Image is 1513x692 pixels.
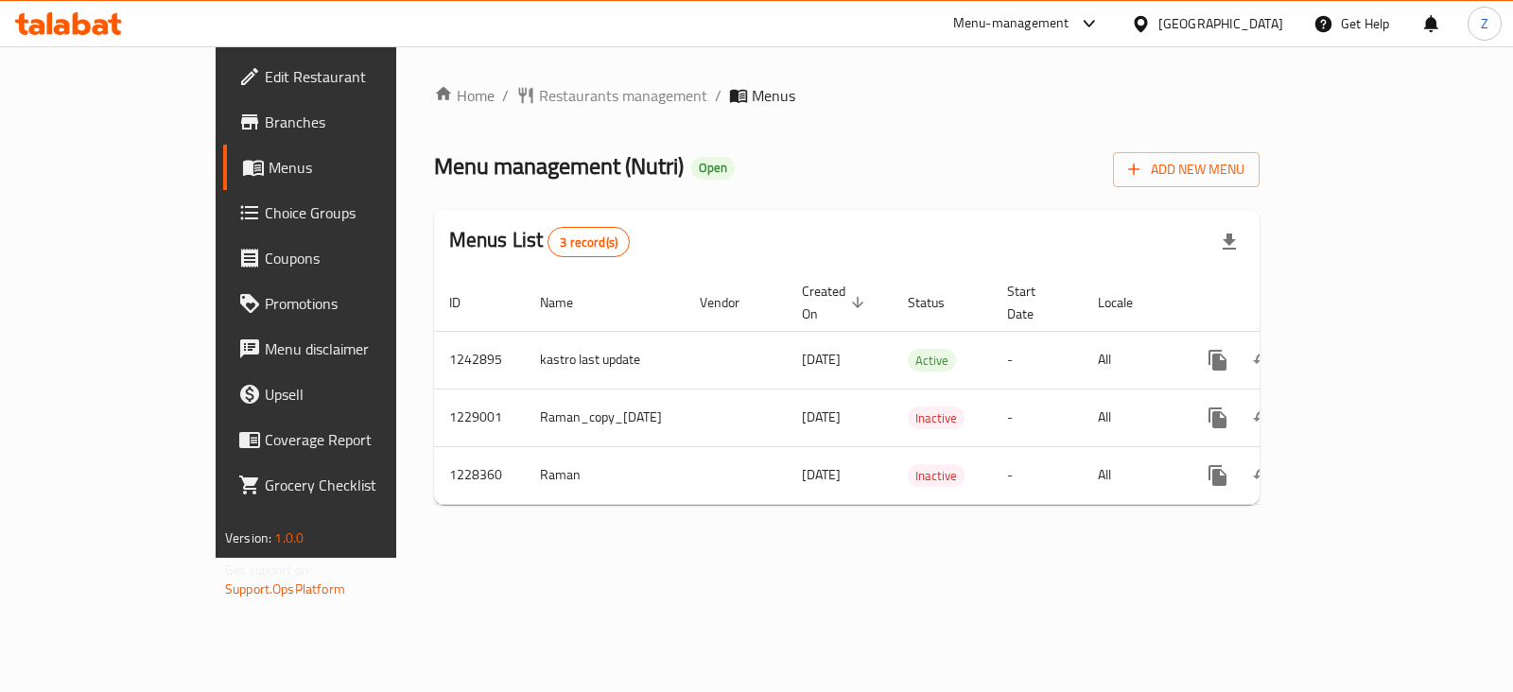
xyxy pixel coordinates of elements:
a: Branches [223,99,468,145]
span: [DATE] [802,347,841,372]
li: / [715,84,722,107]
td: - [992,331,1083,389]
span: Status [908,291,969,314]
td: All [1083,446,1180,504]
span: Coupons [265,247,453,269]
span: Locale [1098,291,1157,314]
button: Change Status [1241,453,1286,498]
span: Created On [802,280,870,325]
h2: Menus List [449,226,630,257]
td: All [1083,389,1180,446]
div: [GEOGRAPHIC_DATA] [1158,13,1283,34]
a: Promotions [223,281,468,326]
span: Menus [269,156,453,179]
a: Menus [223,145,468,190]
button: more [1195,395,1241,441]
span: Edit Restaurant [265,65,453,88]
div: Inactive [908,407,965,429]
span: Upsell [265,383,453,406]
button: Change Status [1241,337,1286,383]
a: Restaurants management [516,84,707,107]
span: 3 record(s) [548,234,629,251]
span: Name [540,291,598,314]
span: 1.0.0 [274,526,304,550]
a: Upsell [223,372,468,417]
span: ID [449,291,485,314]
li: / [502,84,509,107]
span: Z [1481,13,1488,34]
div: Open [691,157,735,180]
span: Version: [225,526,271,550]
span: Get support on: [225,558,312,582]
td: All [1083,331,1180,389]
div: Total records count [548,227,630,257]
span: Restaurants management [539,84,707,107]
div: Menu-management [953,12,1070,35]
span: Coverage Report [265,428,453,451]
button: Change Status [1241,395,1286,441]
td: 1229001 [434,389,525,446]
td: 1242895 [434,331,525,389]
span: Inactive [908,407,965,429]
table: enhanced table [434,274,1392,505]
span: Inactive [908,465,965,487]
td: kastro last update [525,331,685,389]
span: Menu management ( Nutri ) [434,145,684,187]
span: Add New Menu [1128,158,1244,182]
button: Add New Menu [1113,152,1260,187]
td: 1228360 [434,446,525,504]
span: Active [908,350,956,372]
span: Menus [752,84,795,107]
td: - [992,446,1083,504]
a: Menu disclaimer [223,326,468,372]
span: Menu disclaimer [265,337,453,360]
a: Support.OpsPlatform [225,577,345,601]
span: Branches [265,111,453,133]
span: Choice Groups [265,201,453,224]
a: Edit Restaurant [223,54,468,99]
a: Grocery Checklist [223,462,468,508]
th: Actions [1180,274,1392,332]
span: Grocery Checklist [265,474,453,496]
div: Active [908,349,956,372]
td: Raman_copy_[DATE] [525,389,685,446]
div: Inactive [908,464,965,487]
span: Open [691,160,735,176]
nav: breadcrumb [434,84,1260,107]
div: Export file [1207,219,1252,265]
a: Coverage Report [223,417,468,462]
span: Vendor [700,291,764,314]
button: more [1195,337,1241,383]
span: [DATE] [802,405,841,429]
td: - [992,389,1083,446]
span: Start Date [1007,280,1060,325]
td: Raman [525,446,685,504]
button: more [1195,453,1241,498]
a: Coupons [223,235,468,281]
span: Promotions [265,292,453,315]
span: [DATE] [802,462,841,487]
a: Choice Groups [223,190,468,235]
